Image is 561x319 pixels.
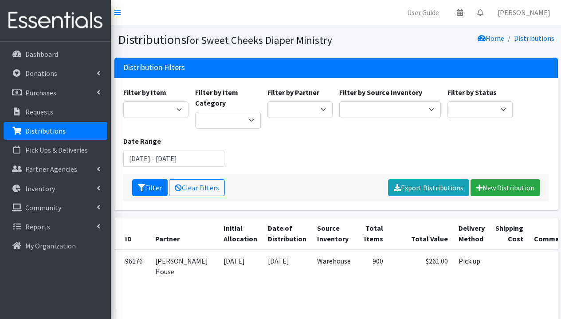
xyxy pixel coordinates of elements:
th: Partner [150,217,218,250]
a: [PERSON_NAME] [490,4,557,21]
a: Distributions [4,122,107,140]
a: Inventory [4,180,107,197]
a: Purchases [4,84,107,102]
p: Community [25,203,61,212]
th: Delivery Method [453,217,490,250]
a: New Distribution [471,179,540,196]
small: for Sweet Cheeks Diaper Ministry [186,34,332,47]
p: Inventory [25,184,55,193]
a: Donations [4,64,107,82]
a: Pick Ups & Deliveries [4,141,107,159]
p: Requests [25,107,53,116]
a: Clear Filters [169,179,225,196]
th: Total Value [388,217,453,250]
label: Filter by Item [123,87,166,98]
a: Export Distributions [388,179,469,196]
a: Dashboard [4,45,107,63]
label: Filter by Status [447,87,497,98]
label: Filter by Item Category [195,87,261,108]
a: Home [478,34,504,43]
a: Distributions [514,34,554,43]
p: Purchases [25,88,56,97]
p: Distributions [25,126,66,135]
th: Source Inventory [312,217,356,250]
p: Pick Ups & Deliveries [25,146,88,154]
p: My Organization [25,241,76,250]
p: Donations [25,69,57,78]
th: Total Items [356,217,388,250]
h3: Distribution Filters [123,63,185,72]
th: Initial Allocation [218,217,263,250]
th: ID [114,217,150,250]
label: Date Range [123,136,161,146]
h1: Distributions [118,32,333,47]
p: Partner Agencies [25,165,77,173]
a: Reports [4,218,107,236]
img: HumanEssentials [4,6,107,35]
a: My Organization [4,237,107,255]
p: Reports [25,222,50,231]
a: User Guide [400,4,446,21]
th: Shipping Cost [490,217,529,250]
p: Dashboard [25,50,58,59]
a: Partner Agencies [4,160,107,178]
label: Filter by Source Inventory [339,87,422,98]
a: Requests [4,103,107,121]
a: Community [4,199,107,217]
label: Filter by Partner [267,87,319,98]
button: Filter [132,179,168,196]
input: January 1, 2011 - December 31, 2011 [123,150,225,167]
th: Date of Distribution [263,217,312,250]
